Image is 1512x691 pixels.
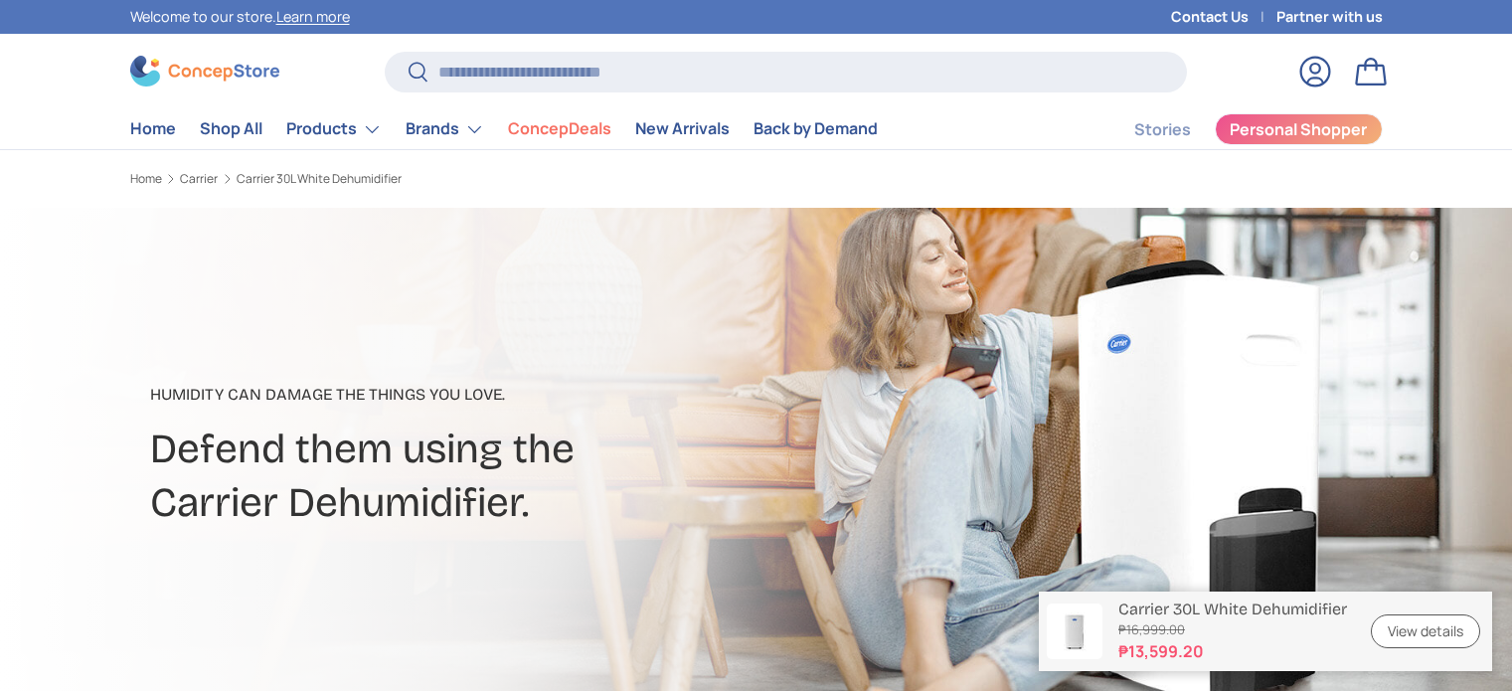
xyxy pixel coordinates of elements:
nav: Secondary [1087,109,1383,149]
a: Learn more [276,7,350,26]
p: Humidity can damage the things you love. [150,383,914,407]
a: Back by Demand [754,109,878,148]
a: New Arrivals [635,109,730,148]
img: ConcepStore [130,56,279,86]
a: Contact Us [1171,6,1276,28]
s: ₱16,999.00 [1118,620,1347,639]
img: carrier-dehumidifier-30-liter-full-view-concepstore [1047,604,1102,659]
nav: Primary [130,109,878,149]
a: Personal Shopper [1215,113,1383,145]
a: Carrier [180,173,218,185]
a: View details [1371,614,1480,649]
summary: Products [274,109,394,149]
a: Carrier 30L White Dehumidifier [237,173,402,185]
a: Partner with us [1276,6,1383,28]
p: Carrier 30L White Dehumidifier [1118,600,1347,618]
span: Personal Shopper [1230,121,1367,137]
a: Products [286,109,382,149]
a: Home [130,173,162,185]
a: Stories [1134,110,1191,149]
h2: Defend them using the Carrier Dehumidifier. [150,423,914,529]
summary: Brands [394,109,496,149]
a: Brands [406,109,484,149]
p: Welcome to our store. [130,6,350,28]
nav: Breadcrumbs [130,170,794,188]
a: ConcepDeals [508,109,611,148]
strong: ₱13,599.20 [1118,639,1347,663]
a: Shop All [200,109,262,148]
a: Home [130,109,176,148]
